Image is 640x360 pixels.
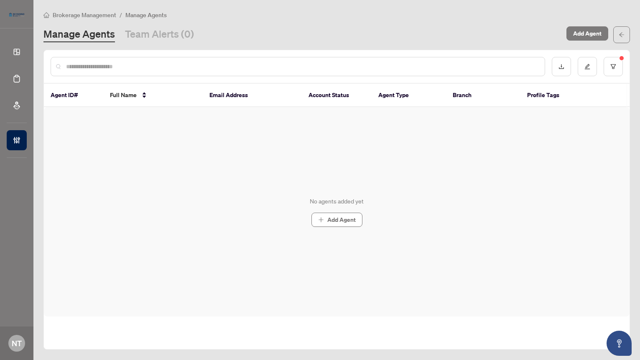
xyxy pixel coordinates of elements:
span: home [43,12,49,18]
th: Account Status [302,84,371,107]
div: No agents added yet [310,197,364,206]
span: Add Agent [327,213,356,226]
span: NT [12,337,22,349]
span: arrow-left [619,32,625,38]
span: edit [584,64,590,69]
button: Add Agent [566,26,608,41]
span: Brokerage Management [53,11,116,19]
button: edit [578,57,597,76]
th: Profile Tags [520,84,605,107]
span: filter [610,64,616,69]
button: download [552,57,571,76]
th: Agent Type [372,84,446,107]
img: logo [7,10,27,19]
button: filter [604,57,623,76]
th: Full Name [103,84,202,107]
span: Manage Agents [125,11,167,19]
span: Add Agent [573,27,602,40]
span: plus [318,217,324,223]
span: Full Name [110,90,137,100]
span: download [558,64,564,69]
li: / [120,10,122,20]
th: Branch [446,84,520,107]
th: Agent ID# [44,84,103,107]
a: Team Alerts (0) [125,27,194,42]
button: Add Agent [311,213,362,227]
th: Email Address [203,84,302,107]
button: Open asap [607,331,632,356]
a: Manage Agents [43,27,115,42]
